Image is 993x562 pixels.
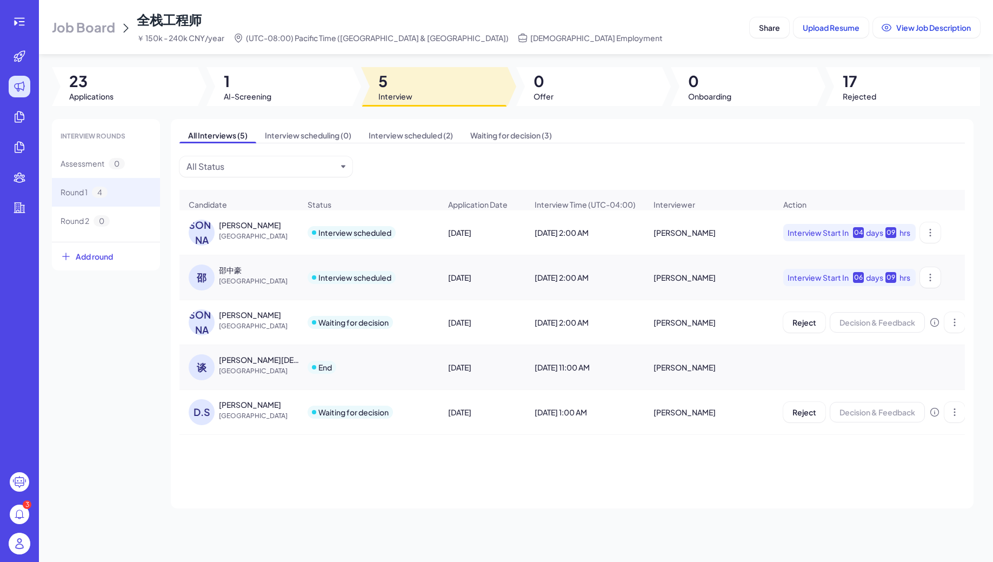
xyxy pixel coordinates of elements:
[783,402,825,422] button: Reject
[885,272,896,283] div: 09
[92,187,108,198] span: 4
[318,227,391,238] div: Interview scheduled
[448,199,508,210] span: Application Date
[189,354,215,380] div: 谈
[189,399,215,425] div: D.S
[530,32,663,43] span: [DEMOGRAPHIC_DATA] Employment
[52,123,160,149] div: INTERVIEW ROUNDS
[378,71,412,91] span: 5
[535,199,636,210] span: Interview Time (UTC-04:00)
[378,91,412,102] span: Interview
[308,199,331,210] span: Status
[788,227,849,238] span: Interview Start In
[186,160,224,173] div: All Status
[783,312,825,333] button: Reject
[794,17,869,38] button: Upload Resume
[792,318,816,327] span: Reject
[788,272,849,283] span: Interview Start In
[219,411,300,421] span: [GEOGRAPHIC_DATA]
[137,32,224,43] span: ￥ 150k - 240k CNY/year
[219,231,300,242] span: [GEOGRAPHIC_DATA]
[866,272,883,283] div: days
[462,128,561,143] span: Waiting for decision (3)
[843,71,876,91] span: 17
[94,215,110,227] span: 0
[526,352,644,382] div: [DATE] 11:00 AM
[189,220,215,246] div: [PERSON_NAME]
[759,23,780,32] span: Share
[219,321,300,332] span: [GEOGRAPHIC_DATA]
[52,18,115,36] span: Job Board
[219,309,281,320] div: 李平勇
[885,227,896,238] div: 09
[69,71,114,91] span: 23
[898,227,911,238] div: hrs
[866,227,883,238] div: days
[439,307,525,338] div: [DATE]
[246,32,509,43] span: (UTC-08:00) Pacific Time ([GEOGRAPHIC_DATA] & [GEOGRAPHIC_DATA])
[688,71,731,91] span: 0
[219,276,300,287] span: [GEOGRAPHIC_DATA]
[189,309,215,335] div: [PERSON_NAME]
[9,533,30,554] img: user_logo.png
[186,160,337,173] button: All Status
[645,262,774,293] div: [PERSON_NAME]
[534,91,554,102] span: Offer
[137,11,202,28] span: 全栈工程师
[783,199,807,210] span: Action
[439,352,525,382] div: [DATE]
[318,272,391,283] div: Interview scheduled
[224,91,271,102] span: AI-Screening
[219,354,299,365] div: 谈尧
[898,272,911,283] div: hrs
[645,397,774,427] div: [PERSON_NAME]
[654,199,695,210] span: Interviewer
[439,217,525,248] div: [DATE]
[219,220,281,230] div: 杨鸿
[219,265,242,275] div: 邵中豪
[179,128,256,143] span: All Interviews (5)
[688,91,731,102] span: Onboarding
[853,272,864,283] div: 06
[219,366,300,376] span: [GEOGRAPHIC_DATA]
[318,362,332,373] div: End
[109,158,125,169] span: 0
[224,71,271,91] span: 1
[853,227,864,238] div: 04
[526,217,644,248] div: [DATE] 2:00 AM
[750,17,789,38] button: Share
[360,128,462,143] span: Interview scheduled (2)
[439,262,525,293] div: [DATE]
[645,307,774,338] div: [PERSON_NAME]
[526,397,644,427] div: [DATE] 1:00 AM
[439,397,525,427] div: [DATE]
[61,158,104,169] span: Assessment
[52,242,160,270] button: Add round
[318,317,389,328] div: Waiting for decision
[792,407,816,417] span: Reject
[61,215,89,227] span: Round 2
[526,307,644,338] div: [DATE] 2:00 AM
[534,71,554,91] span: 0
[526,262,644,293] div: [DATE] 2:00 AM
[69,91,114,102] span: Applications
[61,187,88,198] span: Round 1
[873,17,980,38] button: View Job Description
[23,500,31,509] div: 3
[76,251,113,262] span: Add round
[189,265,215,290] div: 邵
[189,199,227,210] span: Candidate
[318,407,389,418] div: Waiting for decision
[256,128,360,143] span: Interview scheduling (0)
[219,399,281,410] div: Dongcheng Shen
[803,23,859,32] span: Upload Resume
[645,352,774,382] div: [PERSON_NAME]
[843,91,876,102] span: Rejected
[645,217,774,248] div: [PERSON_NAME]
[896,23,971,32] span: View Job Description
